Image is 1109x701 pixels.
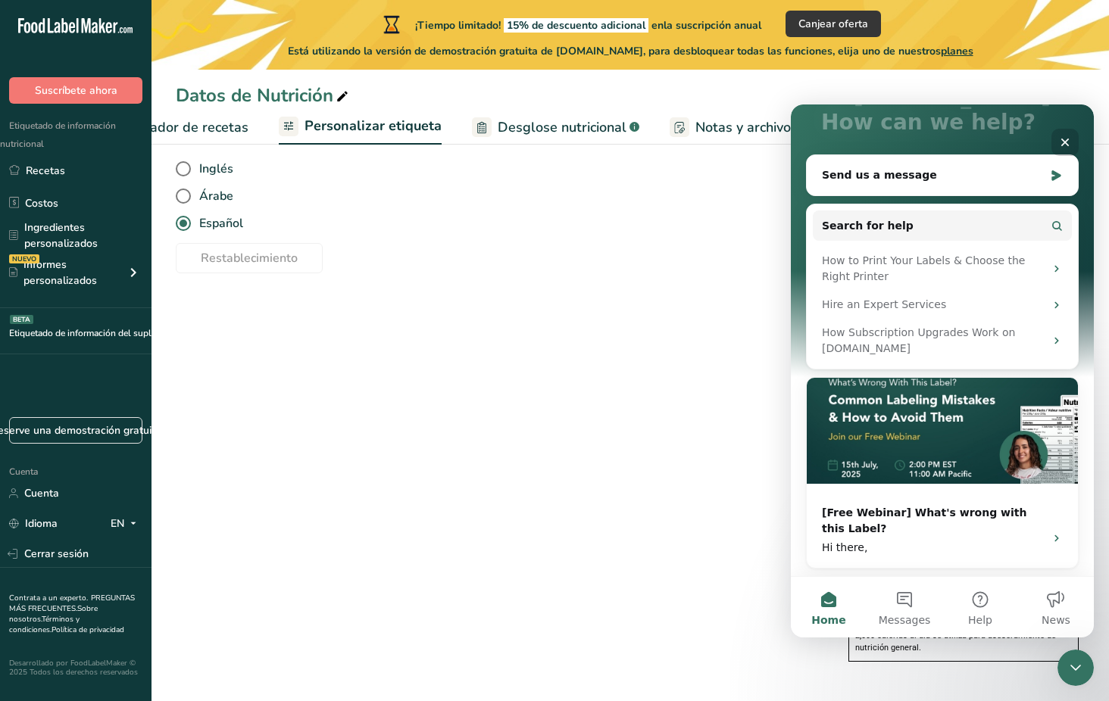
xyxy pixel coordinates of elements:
button: Restablecimiento [176,243,323,273]
a: Términos y condiciones. [9,614,80,635]
span: planes [941,44,973,58]
span: Árabe [191,188,233,204]
a: Contrata a un experto. [9,593,88,603]
font: Recetas [26,163,65,179]
iframe: Intercom live chat [1057,650,1094,686]
div: BETA [10,315,33,324]
span: Inglés [191,161,233,176]
button: Suscríbete ahora [9,77,142,104]
a: Creador de recetas [99,111,248,145]
a: Personalizar etiqueta [279,109,442,145]
span: Notas y archivos adjuntos [695,117,855,138]
font: Idioma [25,516,58,531]
a: Notas y archivos adjuntos [670,111,855,145]
span: Personalizar etiqueta [305,116,442,136]
a: Reserve una demostración gratuita [9,417,142,444]
iframe: Intercom live chat [791,104,1094,637]
font: Etiquetado de información del suplemento [9,326,182,340]
div: NUEVO [9,254,39,263]
span: la suscripción anual [664,18,761,33]
span: Restablecimiento [201,249,298,267]
a: Sobre nosotros. [9,603,98,625]
span: Español [191,216,243,231]
font: Está utilizando la versión de demostración gratuita de [DOMAIN_NAME], para desbloquear todas las ... [288,44,973,58]
font: EN [111,516,124,531]
font: Cuenta [24,485,59,501]
a: Desglose nutricional [472,111,639,145]
a: Política de privacidad [52,625,124,635]
font: Costos [25,195,58,211]
button: Canjear oferta [786,11,881,37]
div: Desarrollado por FoodLabelMaker © 2025 Todos los derechos reservados [9,659,142,677]
a: PREGUNTAS MÁS FRECUENTES. [9,593,135,614]
span: Desglose nutricional [498,117,626,138]
span: Canjear oferta [798,16,868,32]
span: Suscríbete ahora [35,83,117,98]
span: 15% de descuento adicional [504,18,648,33]
font: ¡Tiempo limitado! en [415,18,761,33]
font: Informes personalizados [23,257,124,288]
font: Datos de Nutrición [176,82,333,109]
font: Cerrar sesión [24,546,89,562]
font: Ingredientes personalizados [24,220,142,251]
span: Creador de recetas [128,117,248,138]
